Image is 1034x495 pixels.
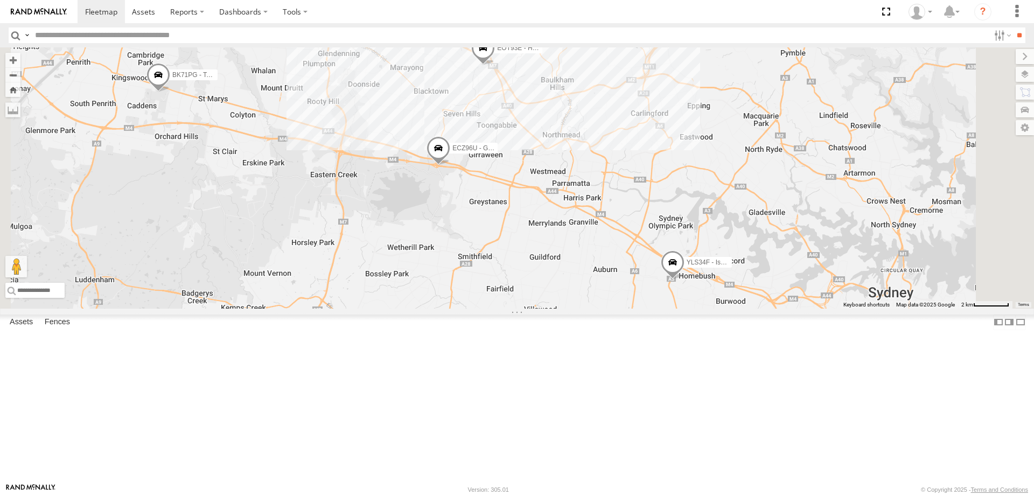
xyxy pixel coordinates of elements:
[993,315,1004,330] label: Dock Summary Table to the Left
[1016,120,1034,135] label: Map Settings
[6,484,55,495] a: Visit our Website
[5,53,20,67] button: Zoom in
[905,4,936,20] div: Tom Tozer
[452,144,513,151] span: ECZ96U - Great Wall
[5,67,20,82] button: Zoom out
[687,259,752,266] span: YLS34F - Isuzu DMAX
[39,315,75,330] label: Fences
[1018,303,1029,307] a: Terms
[468,486,509,493] div: Version: 305.01
[4,315,38,330] label: Assets
[172,71,241,79] span: BK71PG - Toyota Hiace
[974,3,991,20] i: ?
[5,256,27,277] button: Drag Pegman onto the map to open Street View
[5,102,20,117] label: Measure
[1015,315,1026,330] label: Hide Summary Table
[23,27,31,43] label: Search Query
[971,486,1028,493] a: Terms and Conditions
[921,486,1028,493] div: © Copyright 2025 -
[896,302,955,308] span: Map data ©2025 Google
[1004,315,1015,330] label: Dock Summary Table to the Right
[843,301,890,309] button: Keyboard shortcuts
[497,44,545,52] span: EOT93E - HiAce
[958,301,1012,309] button: Map Scale: 2 km per 63 pixels
[5,82,20,97] button: Zoom Home
[11,8,67,16] img: rand-logo.svg
[961,302,973,308] span: 2 km
[990,27,1013,43] label: Search Filter Options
